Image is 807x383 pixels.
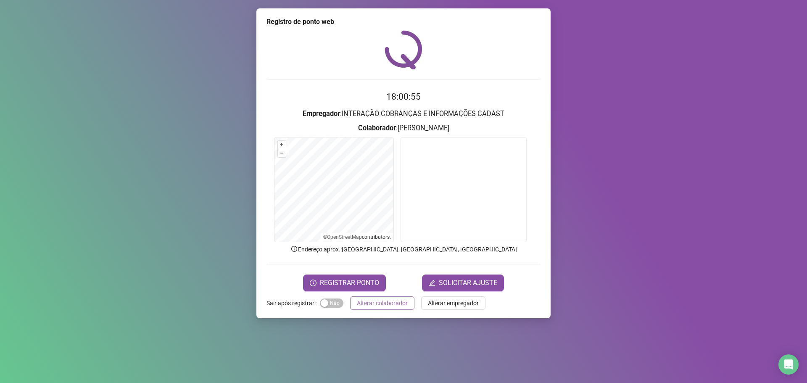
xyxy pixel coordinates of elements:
span: clock-circle [310,280,316,286]
span: info-circle [290,245,298,253]
div: Open Intercom Messenger [778,354,799,375]
span: edit [429,280,435,286]
button: REGISTRAR PONTO [303,275,386,291]
img: QRPoint [385,30,422,69]
span: Alterar colaborador [357,298,408,308]
h3: : INTERAÇÃO COBRANÇAS E INFORMAÇÕES CADAST [266,108,541,119]
button: Alterar colaborador [350,296,414,310]
p: Endereço aprox. : [GEOGRAPHIC_DATA], [GEOGRAPHIC_DATA], [GEOGRAPHIC_DATA] [266,245,541,254]
strong: Empregador [303,110,340,118]
label: Sair após registrar [266,296,320,310]
span: Alterar empregador [428,298,479,308]
span: REGISTRAR PONTO [320,278,379,288]
button: editSOLICITAR AJUSTE [422,275,504,291]
span: SOLICITAR AJUSTE [439,278,497,288]
h3: : [PERSON_NAME] [266,123,541,134]
button: + [278,141,286,149]
time: 18:00:55 [386,92,421,102]
button: Alterar empregador [421,296,485,310]
li: © contributors. [323,234,391,240]
div: Registro de ponto web [266,17,541,27]
strong: Colaborador [358,124,396,132]
button: – [278,149,286,157]
a: OpenStreetMap [327,234,362,240]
